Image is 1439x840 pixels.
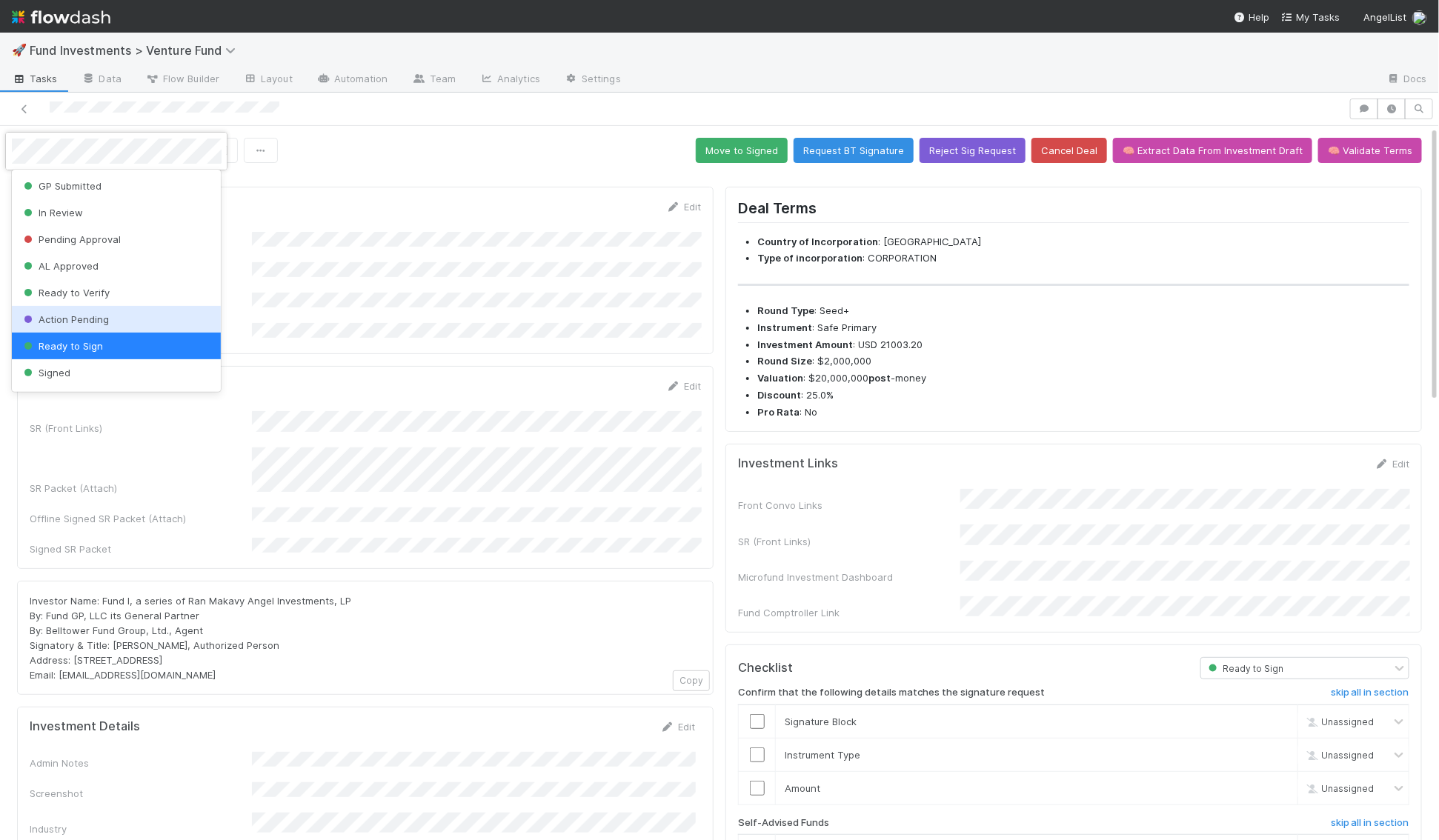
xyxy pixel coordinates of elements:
[21,233,121,245] span: Pending Approval
[21,260,99,272] span: AL Approved
[21,180,102,192] span: GP Submitted
[21,340,103,352] span: Ready to Sign
[21,313,109,325] span: Action Pending
[21,207,83,219] span: In Review
[21,367,70,379] span: Signed
[21,287,110,299] span: Ready to Verify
